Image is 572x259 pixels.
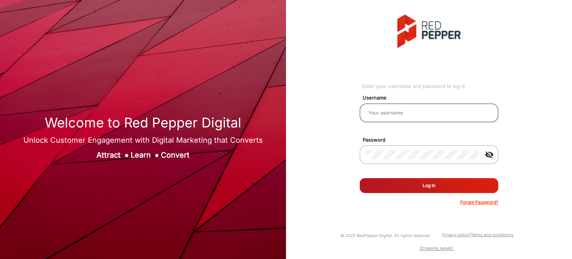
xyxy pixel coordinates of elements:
[155,151,159,159] span: ●
[23,115,263,131] h1: Welcome to Red Pepper Digital
[362,83,498,90] div: Enter your username and password to log in
[23,149,263,161] div: Attract Learn Convert
[420,246,454,251] a: [DOMAIN_NAME]
[471,232,514,237] a: Terms and conditions
[357,94,507,102] mat-label: Username
[397,15,461,48] img: vmg-logo
[366,108,492,117] input: Your username
[469,232,471,237] a: |
[460,199,498,206] p: Forgot Password?
[357,136,507,144] mat-label: Password
[340,233,431,238] small: © 2025 RedPepper Digital. All rights reserved.
[442,232,469,237] a: Privacy policy
[360,178,498,193] button: Log In
[480,150,498,159] mat-icon: visibility_off
[23,135,263,146] div: Unlock Customer Engagement with Digital Marketing that Converts
[124,151,129,159] span: ●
